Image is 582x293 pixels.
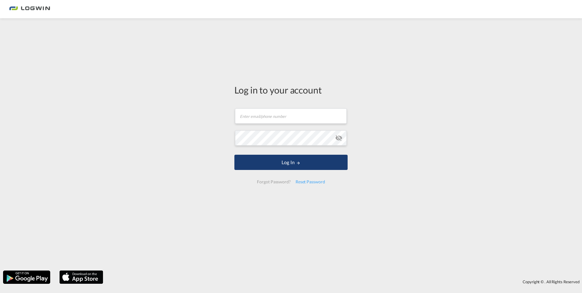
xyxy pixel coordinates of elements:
div: Log in to your account [234,83,348,96]
input: Enter email/phone number [235,108,347,124]
button: LOGIN [234,155,348,170]
md-icon: icon-eye-off [335,134,342,142]
img: google.png [2,270,51,284]
img: apple.png [59,270,104,284]
div: Forgot Password? [254,176,293,187]
div: Copyright © . All Rights Reserved [106,277,582,287]
img: bc73a0e0d8c111efacd525e4c8ad7d32.png [9,2,50,16]
div: Reset Password [293,176,328,187]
